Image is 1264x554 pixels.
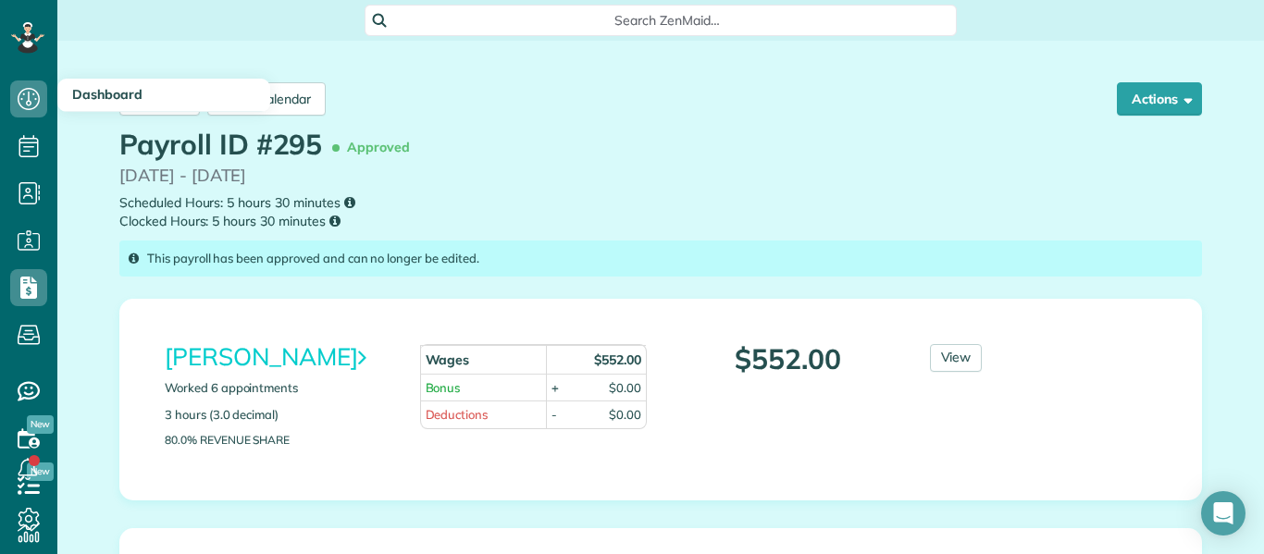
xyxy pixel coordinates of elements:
[551,406,557,424] div: -
[551,379,559,397] div: +
[594,351,641,368] strong: $552.00
[165,434,392,446] p: 80.0% Revenue Share
[336,131,417,164] span: Approved
[119,164,1202,189] p: [DATE] - [DATE]
[426,351,470,368] strong: Wages
[1117,82,1202,116] button: Actions
[930,344,983,372] a: View
[119,240,1202,277] div: This payroll has been approved and can no longer be edited.
[675,344,902,375] p: $552.00
[27,415,54,434] span: New
[165,341,366,372] a: [PERSON_NAME]
[119,193,1202,231] small: Scheduled Hours: 5 hours 30 minutes Clocked Hours: 5 hours 30 minutes
[420,400,547,428] td: Deductions
[165,379,392,397] p: Worked 6 appointments
[609,379,641,397] div: $0.00
[119,129,418,164] h1: Payroll ID #295
[165,406,392,424] p: 3 hours (3.0 decimal)
[1201,491,1245,536] div: Open Intercom Messenger
[420,374,547,401] td: Bonus
[72,86,143,103] span: Dashboard
[609,406,641,424] div: $0.00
